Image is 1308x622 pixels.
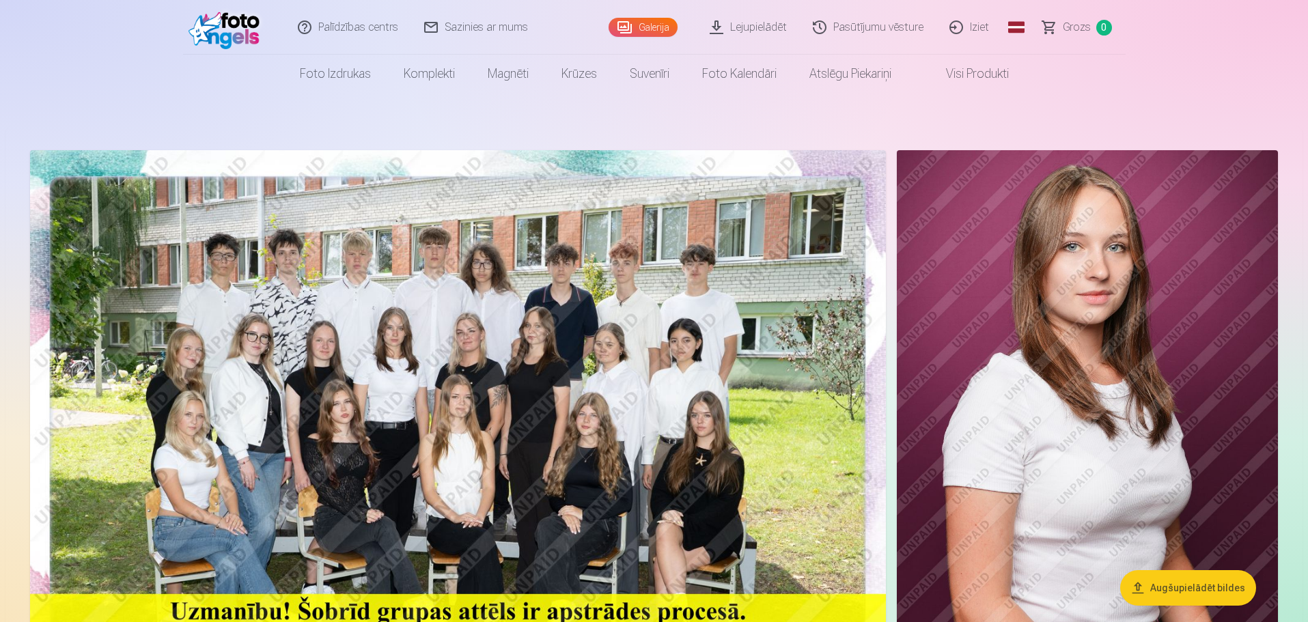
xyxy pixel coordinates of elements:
a: Foto kalendāri [686,55,793,93]
a: Visi produkti [908,55,1025,93]
a: Foto izdrukas [283,55,387,93]
a: Krūzes [545,55,613,93]
span: 0 [1096,20,1112,36]
a: Galerija [609,18,678,37]
a: Magnēti [471,55,545,93]
a: Atslēgu piekariņi [793,55,908,93]
a: Komplekti [387,55,471,93]
span: Grozs [1063,19,1091,36]
img: /fa1 [189,5,267,49]
a: Suvenīri [613,55,686,93]
button: Augšupielādēt bildes [1120,570,1256,606]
